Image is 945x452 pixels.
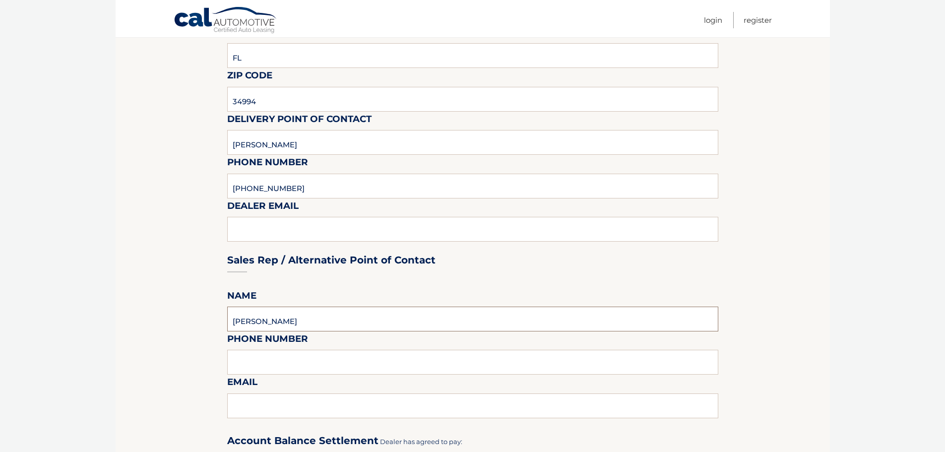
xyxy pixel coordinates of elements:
[227,198,299,217] label: Dealer Email
[227,375,257,393] label: Email
[227,68,272,86] label: Zip Code
[227,254,436,266] h3: Sales Rep / Alternative Point of Contact
[704,12,722,28] a: Login
[227,112,372,130] label: Delivery Point of Contact
[380,438,462,446] span: Dealer has agreed to pay:
[227,331,308,350] label: Phone Number
[174,6,278,35] a: Cal Automotive
[227,155,308,173] label: Phone Number
[227,435,378,447] h3: Account Balance Settlement
[227,288,256,307] label: Name
[744,12,772,28] a: Register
